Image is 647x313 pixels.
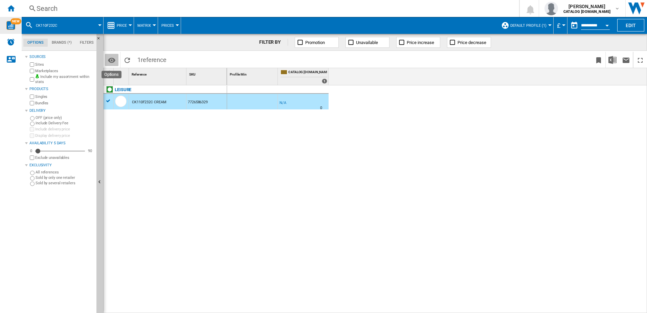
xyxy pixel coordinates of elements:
[186,94,227,109] div: 7726586329
[189,72,196,76] span: SKU
[141,56,166,63] span: reference
[345,37,389,48] button: Unavailable
[29,163,94,168] div: Exclusivity
[130,68,186,79] div: Sort None
[288,70,327,76] span: CATALOG [DOMAIN_NAME]
[30,127,34,131] input: Include delivery price
[458,40,486,45] span: Price decrease
[619,52,633,68] button: Send this report by email
[36,121,94,126] label: Include Delivery Fee
[35,68,94,74] label: Marketplaces
[36,181,94,186] label: Sold by several retailers
[161,17,177,34] button: Prices
[25,17,100,34] div: CK110F232C
[259,39,288,46] div: FILTER BY
[35,74,39,78] img: mysite-bg-18x18.png
[30,122,35,126] input: Include Delivery Fee
[161,23,174,28] span: Prices
[305,40,325,45] span: Promotion
[35,101,94,106] label: Bundles
[322,79,327,84] div: 1 offers sold by CATALOG BEKO.UK
[606,52,619,68] button: Download in Excel
[554,17,567,34] md-menu: Currency
[120,52,134,68] button: Reload
[29,54,94,60] div: Sources
[447,37,491,48] button: Price decrease
[36,170,94,175] label: All references
[29,86,94,92] div: Products
[407,40,434,45] span: Price increase
[36,175,94,180] label: Sold by only one retailer
[563,9,610,14] b: CATALOG [DOMAIN_NAME]
[188,68,227,79] div: SKU Sort None
[30,176,35,181] input: Sold by only one retailer
[35,94,94,99] label: Singles
[117,23,127,28] span: Price
[137,17,154,34] button: Matrix
[36,23,57,28] span: CK110F232C
[29,108,94,113] div: Delivery
[28,148,34,153] div: 0
[617,19,644,32] button: Edit
[510,17,550,34] button: Default profile (1)
[37,4,501,13] div: Search
[396,37,440,48] button: Price increase
[30,171,35,175] input: All references
[117,17,130,34] button: Price
[320,105,322,111] div: Delivery Time : 0 day
[36,115,94,120] label: OFF (price only)
[592,52,605,68] button: Bookmark this report
[30,182,35,186] input: Sold by several retailers
[557,17,564,34] div: £
[35,148,85,154] md-slider: Availability
[35,127,94,132] label: Include delivery price
[544,2,558,15] img: profile.jpg
[30,75,34,84] input: Include my assortment within stats
[35,155,94,160] label: Exclude unavailables
[10,18,21,24] span: NEW
[96,34,105,46] button: Hide
[132,95,166,110] div: CK110F232C CREAM
[228,68,277,79] div: Profile Min Sort None
[115,86,131,94] div: Click to filter on that brand
[30,95,34,99] input: Singles
[608,56,617,64] img: excel-24x24.png
[295,37,339,48] button: Promotion
[30,101,34,105] input: Bundles
[29,141,94,146] div: Availability 5 Days
[30,155,34,160] input: Display delivery price
[35,62,94,67] label: Sites
[601,18,613,30] button: Open calendar
[557,22,560,29] span: £
[633,52,647,68] button: Maximize
[107,17,130,34] div: Price
[134,52,170,66] span: 1
[130,68,186,79] div: Reference Sort None
[228,68,277,79] div: Sort None
[86,148,94,153] div: 90
[501,17,550,34] div: Default profile (1)
[510,23,546,28] span: Default profile (1)
[35,74,94,85] label: Include my assortment within stats
[115,68,129,79] div: Sort None
[30,133,34,138] input: Display delivery price
[188,68,227,79] div: Sort None
[36,17,64,34] button: CK110F232C
[563,3,610,10] span: [PERSON_NAME]
[7,38,15,46] img: alerts-logo.svg
[280,100,286,106] div: N/A
[35,133,94,138] label: Display delivery price
[48,39,76,47] md-tab-item: Brands (*)
[567,19,581,32] button: md-calendar
[30,69,34,73] input: Marketplaces
[132,72,147,76] span: Reference
[137,23,151,28] span: Matrix
[105,54,118,66] button: Options
[356,40,378,45] span: Unavailable
[279,68,329,85] div: CATALOG [DOMAIN_NAME] 1 offers sold by CATALOG BEKO.UK
[23,39,48,47] md-tab-item: Options
[76,39,98,47] md-tab-item: Filters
